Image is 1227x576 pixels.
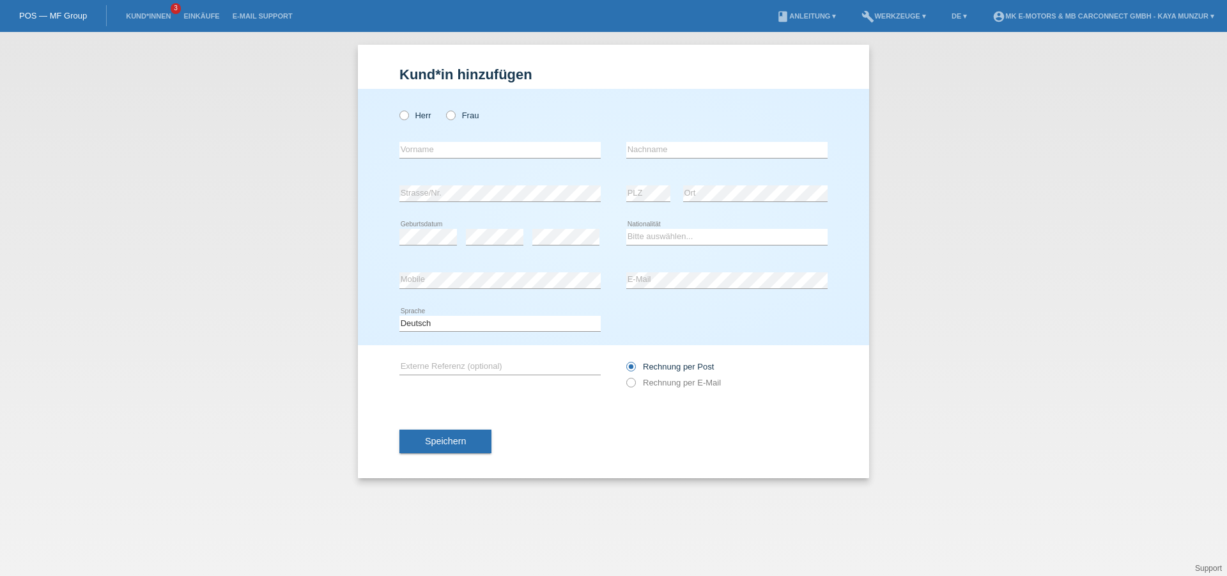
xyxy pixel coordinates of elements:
[626,378,635,394] input: Rechnung per E-Mail
[626,362,714,371] label: Rechnung per Post
[399,111,431,120] label: Herr
[446,111,454,119] input: Frau
[19,11,87,20] a: POS — MF Group
[861,10,874,23] i: build
[226,12,299,20] a: E-Mail Support
[992,10,1005,23] i: account_circle
[626,362,635,378] input: Rechnung per Post
[855,12,932,20] a: buildWerkzeuge ▾
[399,430,491,454] button: Speichern
[770,12,842,20] a: bookAnleitung ▾
[776,10,789,23] i: book
[986,12,1221,20] a: account_circleMK E-MOTORS & MB CarConnect GmbH - Kaya Munzur ▾
[399,66,828,82] h1: Kund*in hinzufügen
[626,378,721,387] label: Rechnung per E-Mail
[177,12,226,20] a: Einkäufe
[425,436,466,446] span: Speichern
[399,111,408,119] input: Herr
[1195,564,1222,573] a: Support
[120,12,177,20] a: Kund*innen
[945,12,973,20] a: DE ▾
[171,3,181,14] span: 3
[446,111,479,120] label: Frau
